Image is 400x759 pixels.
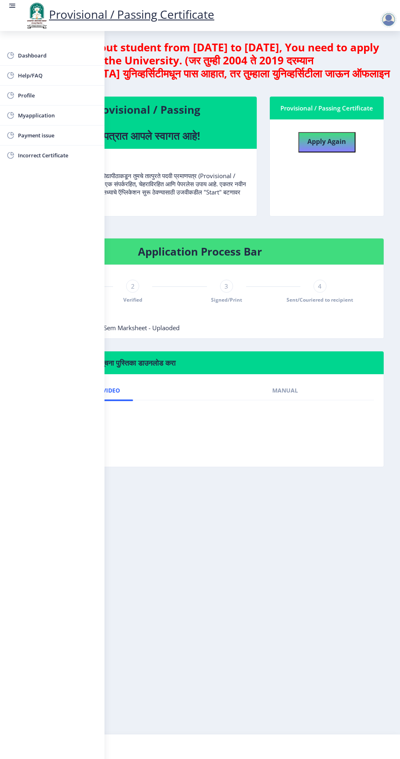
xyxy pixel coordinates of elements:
h6: मदत पाहिजे? कृपया खालील सूचना पुस्तिका डाउनलोड करा [26,358,374,368]
h4: Welcome to Provisional / Passing Certificate! तात्पुरती पदवी प्रमाणपत्रात आपले स्वागत आहे! [26,103,247,142]
span: Dashboard [18,51,98,60]
span: Payment issue [18,130,98,140]
div: Provisional / Passing Certificate [280,103,374,113]
h4: If you are a pass-out student from [DATE] to [DATE], You need to apply offline by visiting the Un... [10,41,390,93]
a: Provisional / Passing Certificate [24,7,214,22]
p: पुण्यश्लोक अहिल्यादेवी होळकर सोलापूर विद्यापीठाकडून तुमचे तात्पुरते पदवी प्रमाणपत्र (Provisional ... [20,155,253,204]
span: Profile [18,90,98,100]
b: Apply Again [307,137,346,146]
h4: Application Process Bar [26,245,374,258]
span: Manual [272,387,298,394]
button: Apply Again [298,132,356,152]
a: Manual [259,381,311,400]
span: Video [102,387,120,394]
span: 2 [131,282,135,290]
span: Help/FAQ [18,71,98,80]
span: Sent/Couriered to recipient [287,296,353,303]
a: Video [89,381,133,400]
img: logo [24,2,49,29]
span: Incorrect Certificate [18,150,98,160]
span: 4 [318,282,322,290]
span: 3 [224,282,228,290]
span: Signed/Print [211,296,242,303]
span: Verified [123,296,142,303]
span: Myapplication [18,110,98,120]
